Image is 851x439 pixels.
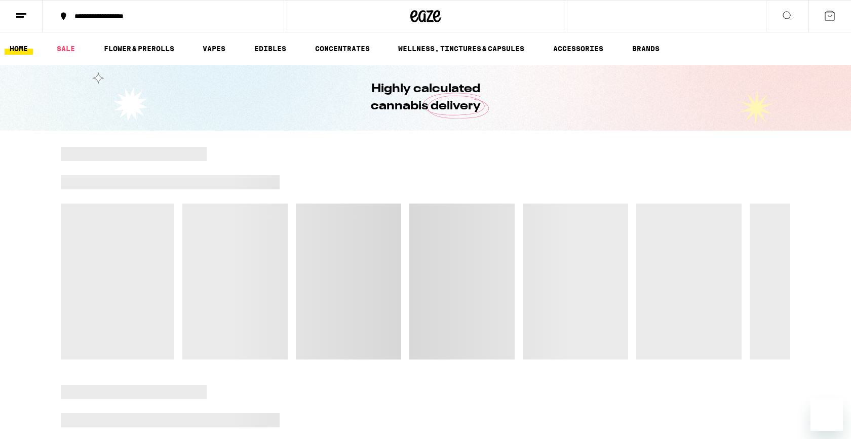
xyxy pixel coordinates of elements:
a: CONCENTRATES [310,43,375,55]
a: ACCESSORIES [548,43,608,55]
a: BRANDS [627,43,665,55]
a: VAPES [198,43,230,55]
a: EDIBLES [249,43,291,55]
a: SALE [52,43,80,55]
h1: Highly calculated cannabis delivery [342,81,509,115]
a: WELLNESS, TINCTURES & CAPSULES [393,43,529,55]
iframe: Button to launch messaging window [810,398,843,431]
a: HOME [5,43,33,55]
a: FLOWER & PREROLLS [99,43,179,55]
